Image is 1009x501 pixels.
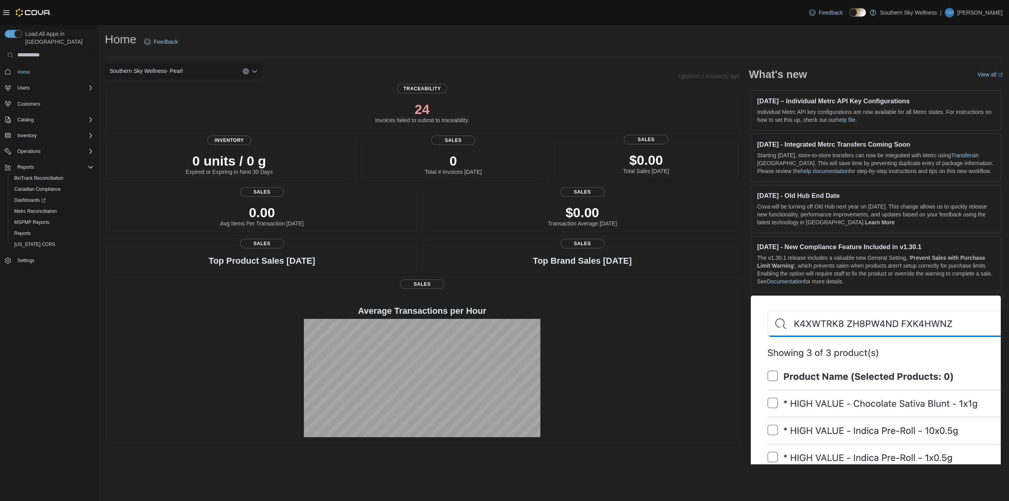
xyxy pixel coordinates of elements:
[14,186,61,192] span: Canadian Compliance
[849,8,866,17] input: Dark Mode
[14,131,94,140] span: Inventory
[14,115,94,125] span: Catalog
[945,8,954,17] div: Stan Martin
[11,184,64,194] a: Canadian Compliance
[624,135,668,144] span: Sales
[5,63,94,287] nav: Complex example
[957,8,1003,17] p: [PERSON_NAME]
[209,256,315,266] h3: Top Product Sales [DATE]
[880,8,937,17] p: Southern Sky Wellness
[425,153,482,175] div: Total # Invoices [DATE]
[2,114,97,125] button: Catalog
[17,85,30,91] span: Users
[8,184,97,195] button: Canadian Compliance
[757,254,994,285] p: The v1.30.1 release includes a valuable new General Setting, ' ', which prevents sales when produ...
[11,173,67,183] a: BioTrack Reconciliation
[757,255,985,269] strong: Prevent Sales with Purchase Limit Warning
[11,173,94,183] span: BioTrack Reconciliation
[8,228,97,239] button: Reports
[757,203,987,225] span: Cova will be turning off Old Hub next year on [DATE]. This change allows us to quickly release ne...
[560,239,605,248] span: Sales
[977,71,1003,78] a: View allExternal link
[2,82,97,93] button: Users
[400,279,444,289] span: Sales
[14,147,44,156] button: Operations
[14,115,37,125] button: Catalog
[14,241,55,248] span: [US_STATE] CCRS
[806,5,846,20] a: Feedback
[11,218,52,227] a: MSPMP Reports
[2,98,97,110] button: Customers
[397,84,447,93] span: Traceability
[240,187,284,197] span: Sales
[14,162,37,172] button: Reports
[240,239,284,248] span: Sales
[14,99,43,109] a: Customers
[623,152,669,174] div: Total Sales [DATE]
[548,205,617,227] div: Transaction Average [DATE]
[2,66,97,78] button: Home
[14,255,94,265] span: Settings
[431,136,475,145] span: Sales
[11,229,94,238] span: Reports
[110,66,183,76] span: Southern Sky Wellness- Pearl
[243,68,249,74] button: Clear input
[14,83,94,93] span: Users
[8,239,97,250] button: [US_STATE] CCRS
[8,195,97,206] a: Dashboards
[757,151,994,175] p: Starting [DATE], store-to-store transfers can now be integrated with Metrc using in [GEOGRAPHIC_D...
[17,117,34,123] span: Catalog
[154,38,178,46] span: Feedback
[801,168,849,174] a: help documentation
[11,229,34,238] a: Reports
[186,153,273,169] p: 0 units / 0 g
[220,205,304,220] p: 0.00
[940,8,942,17] p: |
[2,255,97,266] button: Settings
[679,73,739,79] p: Updated 1 minute(s) ago
[105,32,136,47] h1: Home
[767,278,804,285] a: Documentation
[14,162,94,172] span: Reports
[16,9,51,17] img: Cova
[757,97,994,105] h3: [DATE] – Individual Metrc API Key Configurations
[2,162,97,173] button: Reports
[757,243,994,251] h3: [DATE] - New Compliance Feature Included in v1.30.1
[22,30,94,46] span: Load All Apps in [GEOGRAPHIC_DATA]
[14,256,37,265] a: Settings
[865,219,894,225] a: Learn More
[533,256,632,266] h3: Top Brand Sales [DATE]
[14,83,33,93] button: Users
[375,101,469,117] p: 24
[186,153,273,175] div: Expired or Expiring in Next 30 Days
[8,173,97,184] button: BioTrack Reconciliation
[14,208,57,214] span: Metrc Reconciliation
[14,197,46,203] span: Dashboards
[749,68,807,81] h2: What's new
[998,73,1003,77] svg: External link
[11,196,49,205] a: Dashboards
[11,196,94,205] span: Dashboards
[425,153,482,169] p: 0
[819,9,843,17] span: Feedback
[623,152,669,168] p: $0.00
[14,99,94,109] span: Customers
[111,306,733,316] h4: Average Transactions per Hour
[11,207,94,216] span: Metrc Reconciliation
[14,219,49,225] span: MSPMP Reports
[2,146,97,157] button: Operations
[17,257,34,264] span: Settings
[220,205,304,227] div: Avg Items Per Transaction [DATE]
[14,175,63,181] span: BioTrack Reconciliation
[11,240,58,249] a: [US_STATE] CCRS
[8,217,97,228] button: MSPMP Reports
[560,187,605,197] span: Sales
[11,184,94,194] span: Canadian Compliance
[207,136,251,145] span: Inventory
[946,8,953,17] span: SM
[17,148,41,155] span: Operations
[17,69,30,75] span: Home
[375,101,469,123] div: Invoices failed to submit to traceability.
[14,67,94,77] span: Home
